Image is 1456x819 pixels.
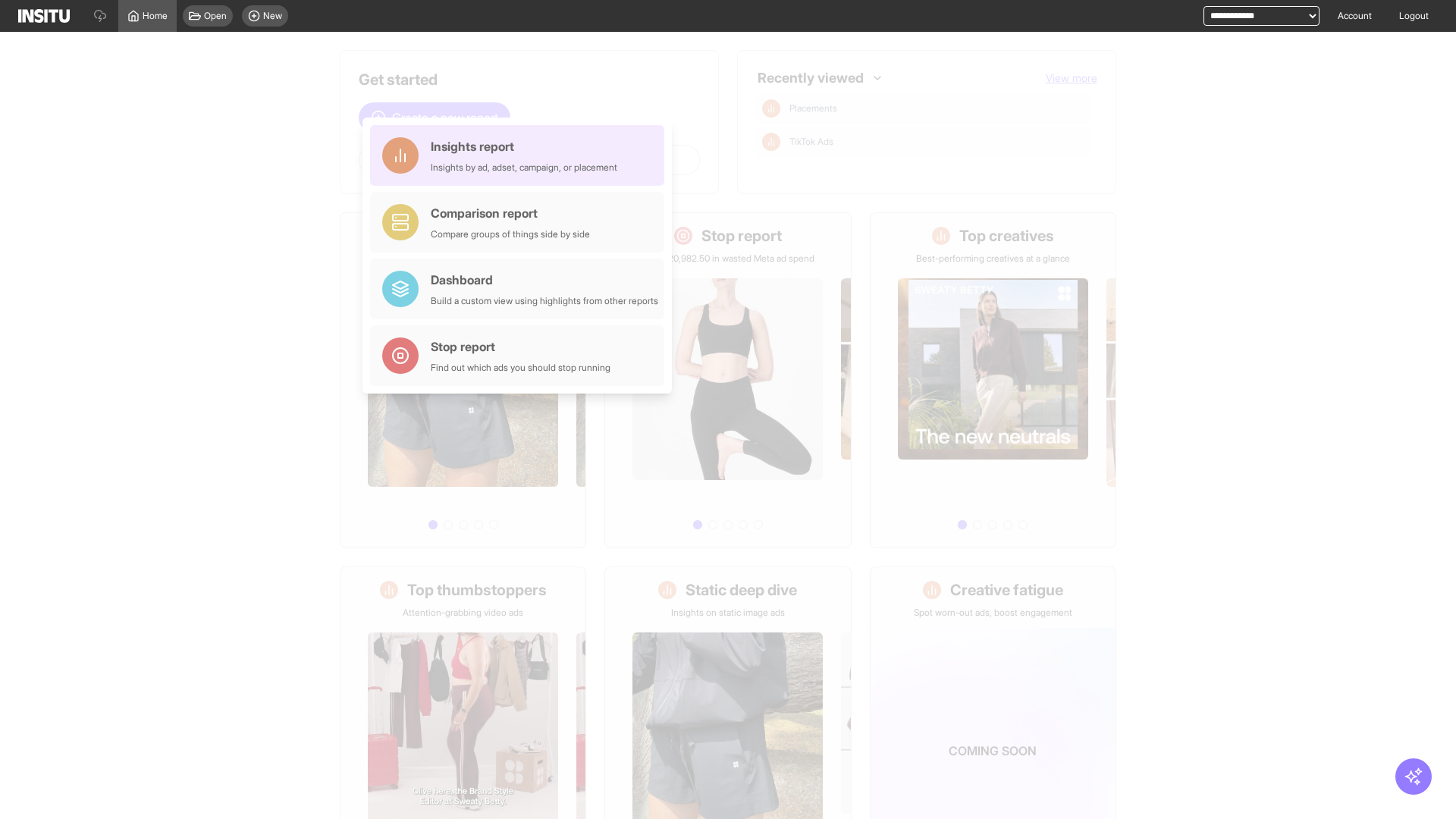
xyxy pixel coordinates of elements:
[431,271,658,289] div: Dashboard
[431,228,590,240] div: Compare groups of things side by side
[431,295,658,307] div: Build a custom view using highlights from other reports
[431,337,610,356] div: Stop report
[431,204,590,222] div: Comparison report
[204,10,227,22] span: Open
[143,10,168,22] span: Home
[263,10,282,22] span: New
[431,362,610,374] div: Find out which ads you should stop running
[18,9,70,23] img: Logo
[431,162,617,174] div: Insights by ad, adset, campaign, or placement
[431,137,617,155] div: Insights report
